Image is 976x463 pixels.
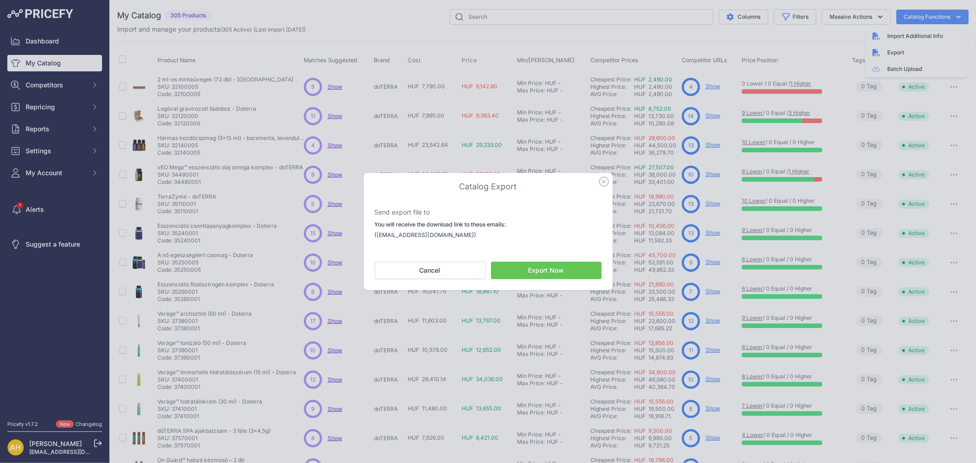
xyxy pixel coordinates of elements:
[375,231,602,240] p: ([EMAIL_ADDRESS][DOMAIN_NAME])
[375,208,430,216] span: Send export file to
[375,221,602,229] p: You will receive the download link to these emails:
[375,180,602,193] h3: Catalog Export
[375,262,485,279] button: Cancel
[491,262,602,279] button: Export Now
